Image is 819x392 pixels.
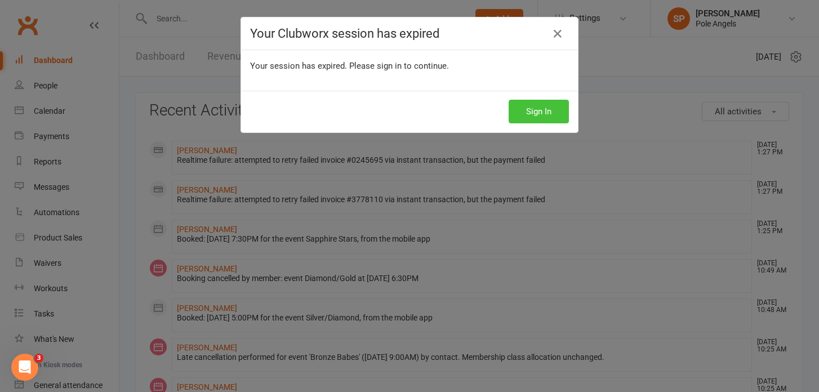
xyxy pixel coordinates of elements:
[34,354,43,363] span: 3
[509,100,569,123] button: Sign In
[549,25,567,43] a: Close
[250,26,569,41] h4: Your Clubworx session has expired
[11,354,38,381] iframe: Intercom live chat
[250,61,449,71] span: Your session has expired. Please sign in to continue.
